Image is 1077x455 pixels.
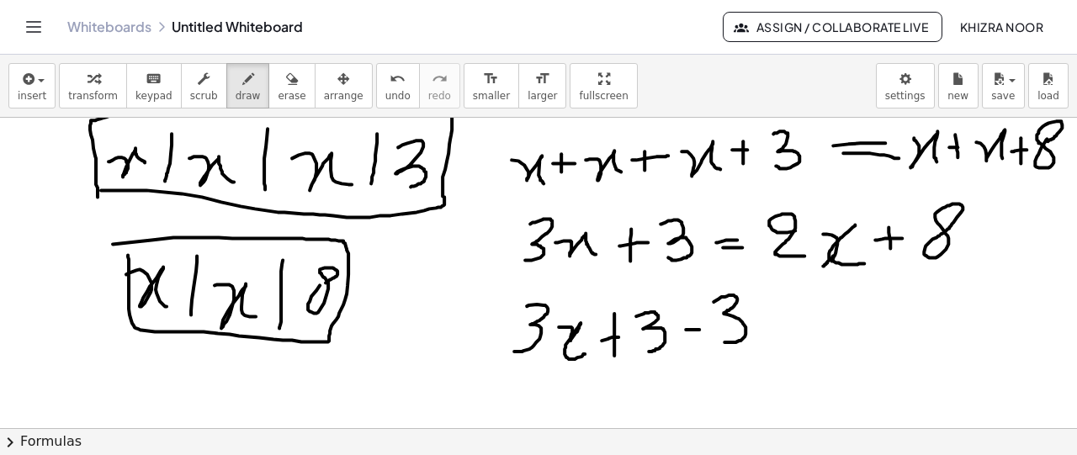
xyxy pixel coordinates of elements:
[464,63,519,108] button: format_sizesmaller
[126,63,182,108] button: keyboardkeypad
[432,69,448,89] i: redo
[534,69,550,89] i: format_size
[385,90,411,102] span: undo
[419,63,460,108] button: redoredo
[390,69,406,89] i: undo
[181,63,227,108] button: scrub
[68,90,118,102] span: transform
[938,63,979,108] button: new
[376,63,420,108] button: undoundo
[135,90,172,102] span: keypad
[947,90,968,102] span: new
[723,12,942,42] button: Assign / Collaborate Live
[473,90,510,102] span: smaller
[8,63,56,108] button: insert
[518,63,566,108] button: format_sizelarger
[528,90,557,102] span: larger
[146,69,162,89] i: keyboard
[959,19,1043,34] span: Khizra Noor
[324,90,363,102] span: arrange
[991,90,1015,102] span: save
[18,90,46,102] span: insert
[268,63,315,108] button: erase
[737,19,928,34] span: Assign / Collaborate Live
[67,19,151,35] a: Whiteboards
[428,90,451,102] span: redo
[876,63,935,108] button: settings
[1037,90,1059,102] span: load
[278,90,305,102] span: erase
[885,90,926,102] span: settings
[982,63,1025,108] button: save
[483,69,499,89] i: format_size
[226,63,270,108] button: draw
[1028,63,1069,108] button: load
[570,63,637,108] button: fullscreen
[579,90,628,102] span: fullscreen
[315,63,373,108] button: arrange
[190,90,218,102] span: scrub
[59,63,127,108] button: transform
[20,13,47,40] button: Toggle navigation
[236,90,261,102] span: draw
[946,12,1057,42] button: Khizra Noor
